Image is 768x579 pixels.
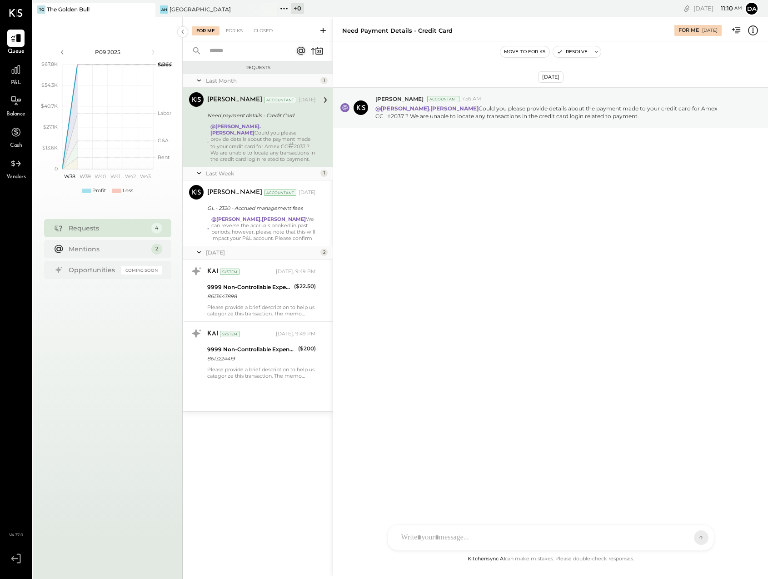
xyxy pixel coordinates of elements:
[10,142,22,150] span: Cash
[55,165,58,172] text: 0
[210,123,316,162] div: Could you please provide details about the payment made to your credit card for Amex CC 2037 ? We...
[207,95,262,105] div: [PERSON_NAME]
[41,82,58,88] text: $54.3K
[320,77,328,84] div: 1
[207,204,313,213] div: GL - 2320 - Accrued management fees
[207,329,218,339] div: KAI
[0,124,31,150] a: Cash
[264,97,296,103] div: Accountant
[47,5,90,13] div: The Golden Bull
[682,4,691,13] div: copy link
[693,4,742,13] div: [DATE]
[375,95,424,103] span: [PERSON_NAME]
[207,304,316,317] div: Please provide a brief description to help us categorize this transaction. The memo might be help...
[320,249,328,256] div: 2
[0,155,31,181] a: Vendors
[110,173,120,180] text: W41
[291,3,304,14] div: + 0
[125,173,136,180] text: W42
[158,137,169,144] text: G&A
[678,27,699,34] div: For Me
[211,216,306,222] strong: @[PERSON_NAME].[PERSON_NAME]
[41,103,58,109] text: $40.7K
[538,71,564,83] div: [DATE]
[79,173,90,180] text: W39
[158,110,171,116] text: Labor
[553,46,591,57] button: Resolve
[207,188,262,197] div: [PERSON_NAME]
[744,1,759,16] button: da
[64,173,75,180] text: W38
[121,266,162,275] div: Coming Soon
[276,268,316,275] div: [DATE], 9:49 PM
[211,216,316,241] div: We can reverse the accruals booked in past periods; however, please note that this will impact yo...
[702,27,718,34] div: [DATE]
[427,96,459,102] div: Accountant
[220,331,239,337] div: System
[221,26,247,35] div: For KS
[375,105,479,112] strong: @[PERSON_NAME].[PERSON_NAME]
[151,223,162,234] div: 4
[206,170,318,177] div: Last Week
[92,187,106,195] div: Profit
[207,111,313,120] div: Need payment details - Credit Card
[140,173,151,180] text: W43
[206,249,318,256] div: [DATE]
[206,77,318,85] div: Last Month
[6,110,25,119] span: Balance
[299,189,316,196] div: [DATE]
[0,30,31,56] a: Queue
[387,113,391,120] span: #
[210,123,261,136] strong: @[PERSON_NAME].[PERSON_NAME]
[207,283,291,292] div: 9999 Non-Controllable Expenses:Other Income and Expenses:To Be Classified
[207,292,291,301] div: 8613643898
[69,48,146,56] div: P09 2025
[0,61,31,87] a: P&L
[298,344,316,353] div: ($200)
[288,140,294,150] span: #
[158,61,171,68] text: Sales
[192,26,219,35] div: For Me
[375,105,742,120] p: Could you please provide details about the payment made to your credit card for Amex CC 2037 ? We...
[249,26,277,35] div: Closed
[69,245,147,254] div: Mentions
[69,265,117,275] div: Opportunities
[264,190,296,196] div: Accountant
[69,224,147,233] div: Requests
[500,46,549,57] button: Move to for ks
[207,354,295,363] div: 8613224419
[170,5,231,13] div: [GEOGRAPHIC_DATA]
[160,5,168,14] div: AH
[294,282,316,291] div: ($22.50)
[42,145,58,151] text: $13.6K
[123,187,133,195] div: Loss
[276,330,316,338] div: [DATE], 9:49 PM
[207,345,295,354] div: 9999 Non-Controllable Expenses:Other Income and Expenses:To Be Classified
[158,154,170,160] text: Rent
[187,65,328,71] div: Requests
[11,79,21,87] span: P&L
[207,366,316,379] div: Please provide a brief description to help us categorize this transaction. The memo might be help...
[6,173,26,181] span: Vendors
[320,170,328,177] div: 1
[151,244,162,255] div: 2
[342,26,453,35] div: Need payment details - Credit Card
[43,124,58,130] text: $27.1K
[220,269,239,275] div: System
[299,96,316,104] div: [DATE]
[207,267,218,276] div: KAI
[37,5,45,14] div: TG
[94,173,105,180] text: W40
[8,48,25,56] span: Queue
[41,61,58,67] text: $67.8K
[0,92,31,119] a: Balance
[462,95,481,103] span: 7:56 AM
